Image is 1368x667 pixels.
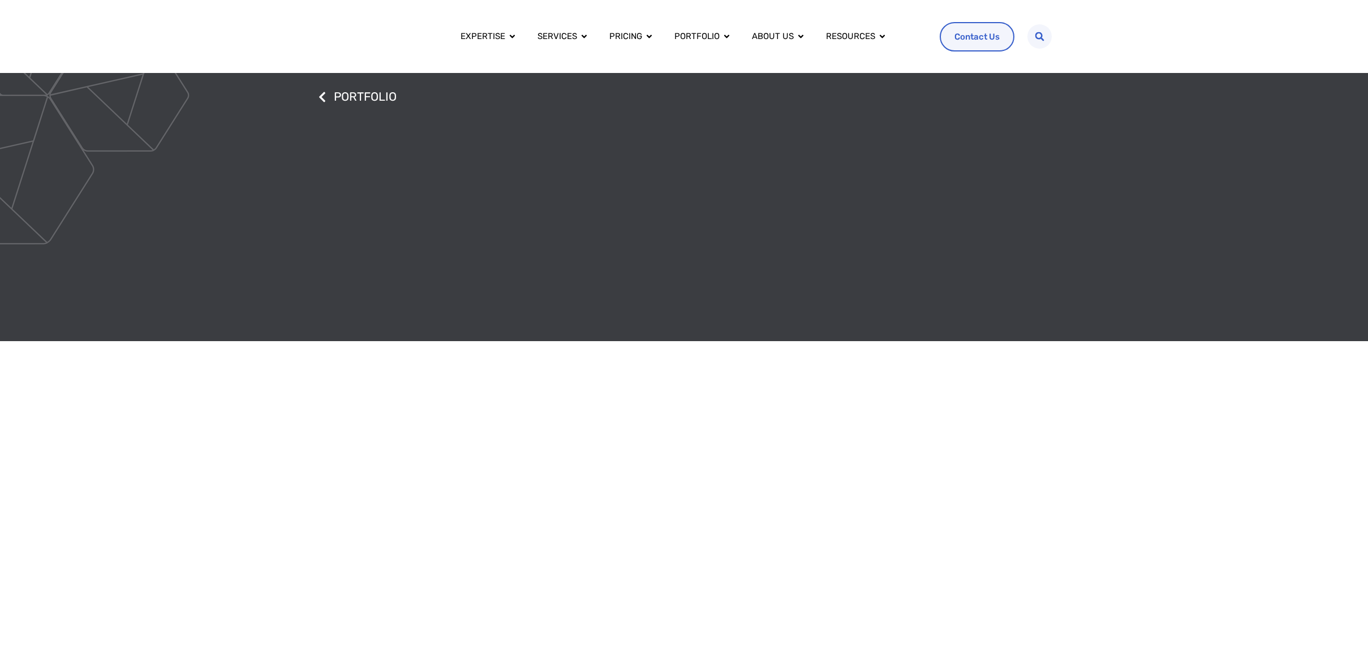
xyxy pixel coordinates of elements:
[609,30,642,43] a: Pricing
[316,84,1052,109] a: PORTFOLIO
[331,87,397,106] span: PORTFOLIO
[954,30,1000,44] span: Contact Us
[826,30,875,43] a: Resources
[451,23,931,50] nav: Menu
[451,23,931,50] div: Menu Toggle
[940,22,1014,51] a: Contact Us
[537,30,577,43] a: Services
[752,30,794,43] a: About us
[1027,24,1052,49] div: Search
[461,30,505,43] a: Expertise
[316,17,423,56] img: UX Team Logo
[674,30,720,43] a: Portfolio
